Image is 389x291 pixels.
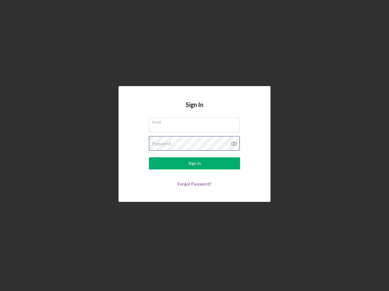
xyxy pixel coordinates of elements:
[152,141,171,146] label: Password
[177,181,212,186] a: Forgot Password?
[152,118,240,124] label: Email
[149,157,240,169] button: Sign In
[188,157,201,169] div: Sign In
[186,101,203,117] h4: Sign In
